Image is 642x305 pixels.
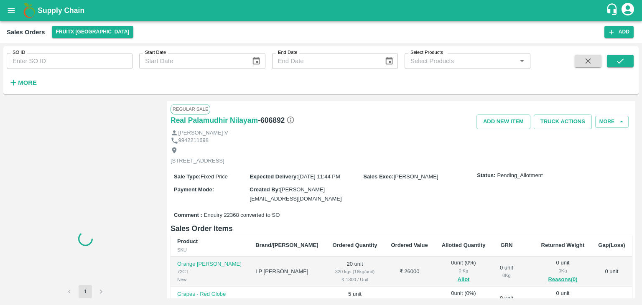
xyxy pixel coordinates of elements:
[441,267,486,274] div: 0 Kg
[13,49,25,56] label: SO ID
[7,53,132,69] input: Enter SO ID
[606,3,620,18] div: customer-support
[598,242,625,248] b: Gap(Loss)
[500,242,512,248] b: GRN
[177,246,242,254] div: SKU
[61,285,109,298] nav: pagination navigation
[258,114,295,126] h6: - 606892
[591,257,632,287] td: 0 unit
[79,285,92,298] button: page 1
[248,53,264,69] button: Choose date
[384,257,435,287] td: ₹ 26000
[333,242,377,248] b: Ordered Quantity
[177,290,242,298] p: Grapes - Red Globe
[391,242,428,248] b: Ordered Value
[7,27,45,38] div: Sales Orders
[52,26,134,38] button: Select DC
[145,49,166,56] label: Start Date
[171,114,258,126] a: Real Palamudhir Nilayam
[326,257,384,287] td: 20 unit
[177,238,198,244] b: Product
[171,157,224,165] p: [STREET_ADDRESS]
[250,173,298,180] label: Expected Delivery :
[18,79,37,86] strong: More
[249,257,326,287] td: LP [PERSON_NAME]
[517,56,527,66] button: Open
[541,242,585,248] b: Returned Weight
[410,49,443,56] label: Select Products
[250,186,280,193] label: Created By :
[620,2,635,19] div: account of current user
[255,242,318,248] b: Brand/[PERSON_NAME]
[363,173,393,180] label: Sales Exec :
[604,26,634,38] button: Add
[394,173,438,180] span: [PERSON_NAME]
[278,49,297,56] label: End Date
[177,276,242,283] div: New
[541,259,585,284] div: 0 unit
[534,114,592,129] button: Truck Actions
[171,223,632,234] h6: Sales Order Items
[381,53,397,69] button: Choose date
[178,129,228,137] p: [PERSON_NAME] V
[38,6,84,15] b: Supply Chain
[171,104,210,114] span: Regular Sale
[21,2,38,19] img: logo
[497,172,543,180] span: Pending_Allotment
[174,211,202,219] label: Comment :
[38,5,606,16] a: Supply Chain
[477,172,495,180] label: Status:
[2,1,21,20] button: open drawer
[174,186,214,193] label: Payment Mode :
[541,297,585,305] div: 0 Kg
[201,173,228,180] span: Fixed Price
[407,56,514,66] input: Select Products
[458,275,470,285] button: Allot
[332,268,377,275] div: 320 kgs (16kg/unit)
[442,242,486,248] b: Allotted Quantity
[499,272,514,279] div: 0 Kg
[595,116,629,128] button: More
[177,260,242,268] p: Orange [PERSON_NAME]
[250,186,341,202] span: [PERSON_NAME][EMAIL_ADDRESS][DOMAIN_NAME]
[7,76,39,90] button: More
[541,275,585,285] button: Reasons(0)
[541,267,585,274] div: 0 Kg
[174,173,201,180] label: Sale Type :
[441,297,486,305] div: 0 Kg
[298,173,340,180] span: [DATE] 11:44 PM
[476,114,530,129] button: Add NEW ITEM
[204,211,280,219] span: Enquiry 22368 converted to SO
[178,137,209,145] p: 9942211698
[272,53,378,69] input: End Date
[177,268,242,275] div: 72CT
[441,259,486,284] div: 0 unit ( 0 %)
[332,276,377,283] div: ₹ 1300 / Unit
[139,53,245,69] input: Start Date
[499,264,514,280] div: 0 unit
